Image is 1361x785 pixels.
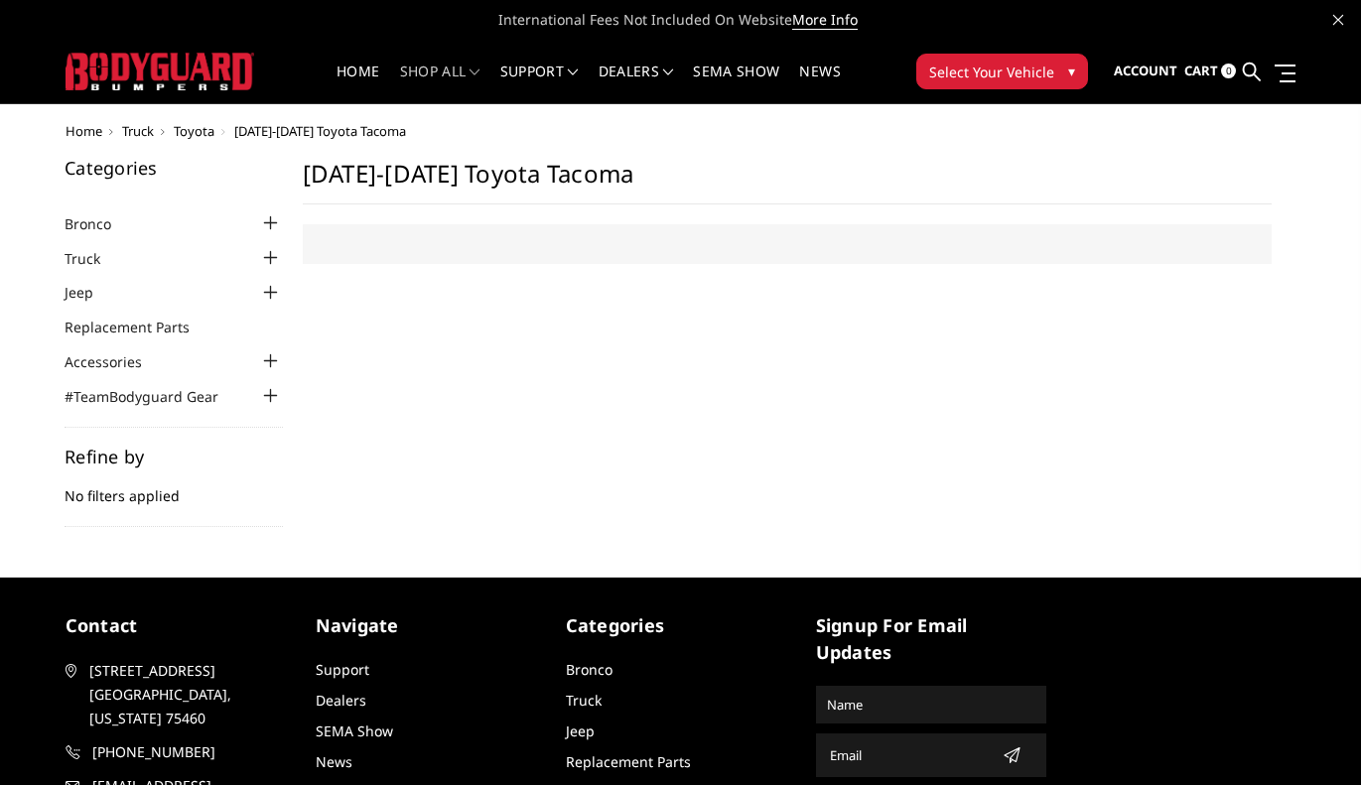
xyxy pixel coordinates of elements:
[566,691,602,710] a: Truck
[89,659,292,730] span: [STREET_ADDRESS] [GEOGRAPHIC_DATA], [US_STATE] 75460
[316,691,366,710] a: Dealers
[316,721,393,740] a: SEMA Show
[174,122,214,140] a: Toyota
[234,122,406,140] span: [DATE]-[DATE] Toyota Tacoma
[916,54,1088,89] button: Select Your Vehicle
[1221,64,1236,78] span: 0
[92,740,295,764] span: [PHONE_NUMBER]
[792,10,858,30] a: More Info
[65,448,283,465] h5: Refine by
[822,739,995,771] input: Email
[1184,45,1236,98] a: Cart 0
[65,159,283,177] h5: Categories
[566,612,796,639] h5: Categories
[66,612,296,639] h5: contact
[65,386,243,407] a: #TeamBodyguard Gear
[1184,62,1218,79] span: Cart
[65,213,136,234] a: Bronco
[65,282,118,303] a: Jeep
[337,65,379,103] a: Home
[566,752,691,771] a: Replacement Parts
[566,721,595,740] a: Jeep
[599,65,674,103] a: Dealers
[1114,45,1177,98] a: Account
[1068,61,1075,81] span: ▾
[693,65,779,103] a: SEMA Show
[500,65,579,103] a: Support
[566,660,612,679] a: Bronco
[303,159,1272,204] h1: [DATE]-[DATE] Toyota Tacoma
[65,248,125,269] a: Truck
[65,351,167,372] a: Accessories
[1114,62,1177,79] span: Account
[65,317,214,337] a: Replacement Parts
[400,65,480,103] a: shop all
[316,660,369,679] a: Support
[66,53,254,89] img: BODYGUARD BUMPERS
[819,689,1043,720] input: Name
[799,65,840,103] a: News
[66,740,296,764] a: [PHONE_NUMBER]
[316,752,352,771] a: News
[816,612,1046,666] h5: signup for email updates
[929,62,1054,82] span: Select Your Vehicle
[316,612,546,639] h5: Navigate
[66,122,102,140] a: Home
[122,122,154,140] a: Truck
[65,448,283,527] div: No filters applied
